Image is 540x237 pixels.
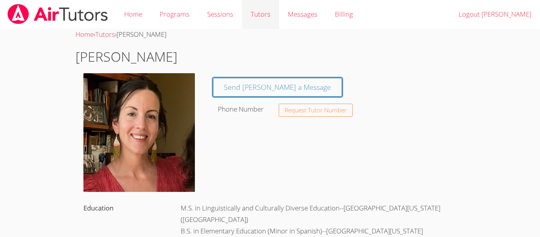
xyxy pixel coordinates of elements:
label: Education [83,203,113,212]
span: Request Tutor Number [285,107,347,113]
a: Send [PERSON_NAME] a Message [213,78,342,97]
a: Home [76,30,94,39]
a: Tutors [95,30,115,39]
label: Phone Number [218,104,264,114]
span: Messages [288,9,317,19]
img: IMG_4957.jpeg [83,73,195,192]
h1: [PERSON_NAME] [76,47,464,67]
div: › › [76,29,464,40]
button: Request Tutor Number [279,104,353,117]
img: airtutors_banner-c4298cdbf04f3fff15de1276eac7730deb9818008684d7c2e4769d2f7ddbe033.png [7,4,109,24]
span: [PERSON_NAME] [117,30,166,39]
